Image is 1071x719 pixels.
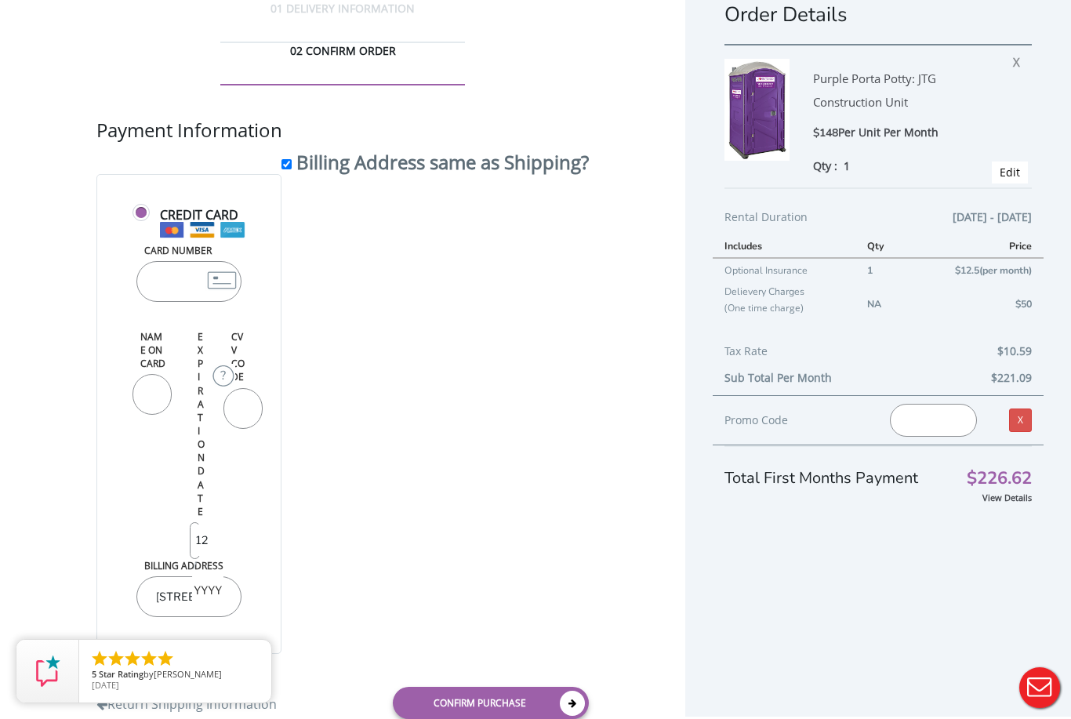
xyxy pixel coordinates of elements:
[813,124,998,142] div: $148
[107,649,125,668] li: 
[393,687,589,719] a: Confirm purchase
[92,679,119,691] span: [DATE]
[220,43,465,85] div: 02 CONFIRM ORDER
[855,258,909,281] td: 1
[133,206,245,240] label: Credit Card
[1000,165,1020,180] a: Edit
[813,158,998,174] div: Qty :
[156,649,175,668] li: 
[133,330,166,370] label: Name on Card
[32,655,64,687] img: Review Rating
[90,649,109,668] li: 
[855,281,909,325] td: NA
[724,445,1032,489] div: Total First Months Payment
[724,411,866,430] div: Promo Code
[724,342,1032,369] div: Tax Rate
[909,234,1044,258] th: Price
[997,342,1032,361] span: $10.59
[713,281,855,325] td: Delievery Charges
[1008,656,1071,719] button: Live Chat
[99,668,143,680] span: Star Rating
[92,670,259,681] span: by
[724,1,1032,28] h1: Order Details
[1009,409,1032,432] a: X
[192,575,223,606] input: YYYY
[223,330,245,384] label: CVV Code
[991,370,1032,385] b: $221.09
[724,370,832,385] b: Sub Total Per Month
[713,258,855,281] td: Optional Insurance
[724,300,844,316] p: (One time charge)
[123,649,142,668] li: 
[154,668,222,680] span: [PERSON_NAME]
[724,208,1032,234] div: Rental Duration
[96,117,589,174] div: Payment Information
[92,668,96,680] span: 5
[982,492,1032,503] a: View Details
[953,208,1032,227] span: [DATE] - [DATE]
[191,557,198,573] span: /
[296,149,589,175] label: Billing Address same as Shipping?
[136,244,241,257] label: Card Number
[813,59,998,124] div: Purple Porta Potty: JTG Construction Unit
[838,125,938,140] span: Per Unit Per Month
[844,158,850,173] span: 1
[220,1,465,43] div: 01 DELIVERY INFORMATION
[909,258,1044,281] td: $12.5(per month)
[713,234,855,258] th: Includes
[1013,49,1028,70] span: X
[190,330,201,518] label: Expiration Date
[192,525,212,556] input: MM
[140,649,158,668] li: 
[967,470,1032,487] span: $226.62
[855,234,909,258] th: Qty
[909,281,1044,325] td: $50
[136,559,241,572] label: Billing Address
